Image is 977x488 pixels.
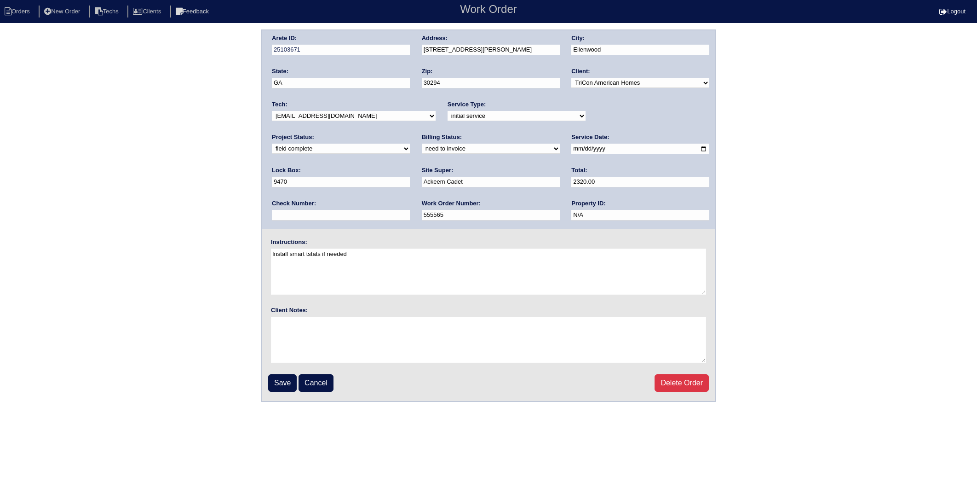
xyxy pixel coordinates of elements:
[272,67,288,76] label: State:
[272,34,297,42] label: Arete ID:
[422,67,433,76] label: Zip:
[89,6,126,18] li: Techs
[89,8,126,15] a: Techs
[571,199,605,208] label: Property ID:
[39,8,87,15] a: New Order
[272,100,287,109] label: Tech:
[272,166,301,174] label: Lock Box:
[271,306,308,314] label: Client Notes:
[127,6,168,18] li: Clients
[571,166,587,174] label: Total:
[422,45,560,55] input: Enter a location
[170,6,216,18] li: Feedback
[571,34,585,42] label: City:
[271,238,307,246] label: Instructions:
[571,67,590,76] label: Client:
[655,374,709,392] a: Delete Order
[422,34,448,42] label: Address:
[127,8,168,15] a: Clients
[422,166,454,174] label: Site Super:
[448,100,486,109] label: Service Type:
[272,199,316,208] label: Check Number:
[271,249,706,295] textarea: Install smart tstats if needed
[39,6,87,18] li: New Order
[299,374,333,392] a: Cancel
[272,133,314,141] label: Project Status:
[422,133,462,141] label: Billing Status:
[268,374,297,392] input: Save
[939,8,966,15] a: Logout
[571,133,609,141] label: Service Date:
[422,199,481,208] label: Work Order Number:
